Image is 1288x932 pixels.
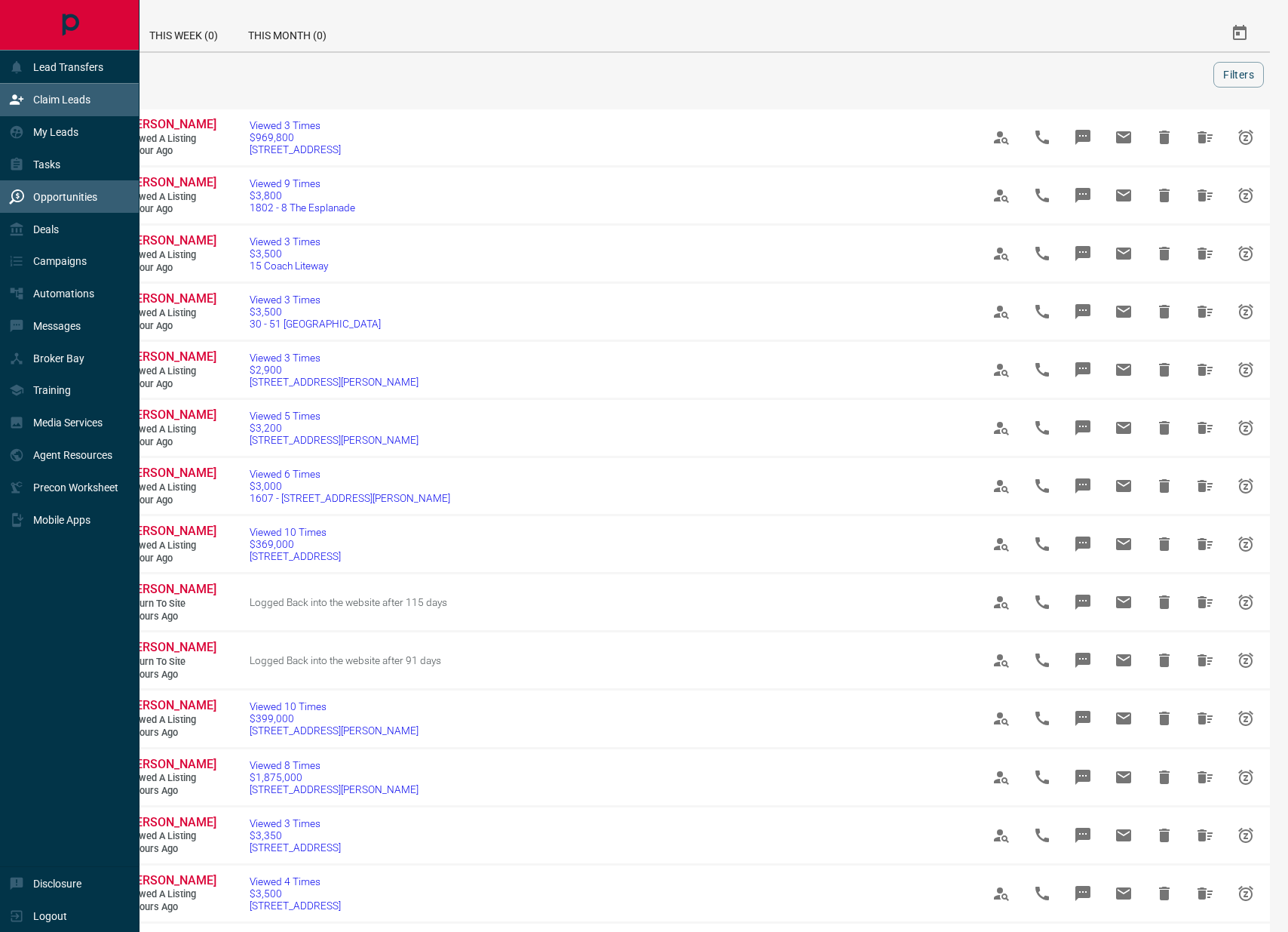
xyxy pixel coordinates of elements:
span: Viewed a Listing [125,481,216,494]
span: Snooze [1228,235,1264,272]
a: [PERSON_NAME] [125,291,216,307]
span: Viewed a Listing [125,307,216,320]
a: Viewed 8 Times$1,875,000[STREET_ADDRESS][PERSON_NAME] [250,759,419,795]
span: Snooze [1228,294,1264,330]
a: [PERSON_NAME] [125,873,216,889]
span: Message [1065,875,1101,912]
span: Hide [1146,526,1182,562]
span: Email [1106,468,1142,504]
a: Viewed 6 Times$3,0001607 - [STREET_ADDRESS][PERSON_NAME] [250,468,450,504]
span: 1 hour ago [125,552,216,565]
div: This Month (0) [233,15,342,51]
a: [PERSON_NAME] [125,117,216,133]
span: Hide [1146,410,1182,446]
span: Viewed a Listing [125,249,216,262]
span: 1802 - 8 The Esplanade [250,201,355,214]
span: Logged Back into the website after 115 days [250,596,447,608]
a: Viewed 3 Times$969,800[STREET_ADDRESS] [250,119,341,155]
span: Viewed 6 Times [250,468,450,480]
span: Hide All from Jiaqi Wang [1187,235,1223,272]
span: Hide [1146,352,1182,388]
a: Viewed 3 Times$2,900[STREET_ADDRESS][PERSON_NAME] [250,352,419,388]
span: [PERSON_NAME] [125,349,216,364]
span: Viewed a Listing [125,540,216,552]
span: 2 hours ago [125,669,216,681]
a: Viewed 9 Times$3,8001802 - 8 The Esplanade [250,177,355,214]
span: [PERSON_NAME] [125,640,216,654]
span: [PERSON_NAME] [125,408,216,422]
span: Snooze [1228,584,1264,620]
a: Viewed 3 Times$3,50030 - 51 [GEOGRAPHIC_DATA] [250,294,381,330]
button: Filters [1213,62,1264,88]
span: Email [1106,294,1142,330]
span: Snooze [1228,642,1264,678]
span: Snooze [1228,875,1264,912]
span: Hide [1146,700,1182,737]
button: Select Date Range [1222,15,1258,51]
span: Hide All from Taylor [1187,119,1223,155]
span: [STREET_ADDRESS] [250,143,341,155]
span: 3 hours ago [125,843,216,856]
span: View Profile [983,759,1020,795]
span: $3,500 [250,306,381,318]
a: [PERSON_NAME] [125,175,216,191]
span: 1 hour ago [125,378,216,391]
span: $1,875,000 [250,771,419,783]
span: Call [1024,468,1060,504]
span: Call [1024,875,1060,912]
span: Call [1024,294,1060,330]
span: Hide All from Jiaqi Wang [1187,468,1223,504]
span: Hide [1146,235,1182,272]
span: Viewed 3 Times [250,817,341,829]
span: View Profile [983,526,1020,562]
span: [PERSON_NAME] [125,815,216,829]
span: Viewed a Listing [125,423,216,436]
span: Email [1106,235,1142,272]
span: 1607 - [STREET_ADDRESS][PERSON_NAME] [250,492,450,504]
span: 1 hour ago [125,262,216,275]
span: [PERSON_NAME] [125,698,216,712]
span: Logged Back into the website after 91 days [250,654,441,666]
a: [PERSON_NAME] [125,349,216,365]
span: Call [1024,352,1060,388]
span: Hide All from Jean-Luc Itangivyiza [1187,584,1223,620]
span: Call [1024,642,1060,678]
span: Call [1024,119,1060,155]
span: Viewed 5 Times [250,410,419,422]
span: Snooze [1228,817,1264,854]
span: $3,800 [250,189,355,201]
span: [PERSON_NAME] [125,466,216,480]
span: 30 - 51 [GEOGRAPHIC_DATA] [250,318,381,330]
span: $2,900 [250,364,419,376]
span: [STREET_ADDRESS][PERSON_NAME] [250,724,419,737]
span: Call [1024,817,1060,854]
span: Message [1065,410,1101,446]
span: 3 hours ago [125,901,216,914]
span: 3 hours ago [125,727,216,740]
span: Viewed a Listing [125,365,216,378]
a: [PERSON_NAME] [125,582,216,598]
span: $3,200 [250,422,419,434]
span: $369,000 [250,538,341,550]
span: View Profile [983,352,1020,388]
span: Return to Site [125,656,216,669]
span: Message [1065,468,1101,504]
span: Viewed 8 Times [250,759,419,771]
span: [STREET_ADDRESS] [250,900,341,912]
span: Snooze [1228,410,1264,446]
span: Hide [1146,119,1182,155]
span: Message [1065,119,1101,155]
span: Hide All from Jiaqi Wang [1187,352,1223,388]
span: Snooze [1228,119,1264,155]
span: Viewed a Listing [125,133,216,146]
span: 1 hour ago [125,203,216,216]
span: 1 hour ago [125,145,216,158]
span: $3,000 [250,480,450,492]
span: Hide [1146,642,1182,678]
span: Viewed 3 Times [250,294,381,306]
span: Hide All from Mary Bourolia [1187,526,1223,562]
span: Email [1106,817,1142,854]
span: Viewed a Listing [125,830,216,843]
span: 2 hours ago [125,611,216,623]
a: [PERSON_NAME] [125,815,216,831]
